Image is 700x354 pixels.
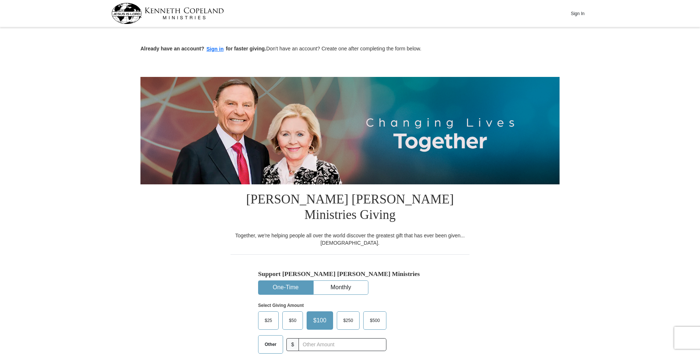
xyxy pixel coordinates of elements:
span: $50 [285,315,300,326]
div: Together, we're helping people all over the world discover the greatest gift that has ever been g... [231,232,469,247]
p: Don't have an account? Create one after completing the form below. [140,45,560,53]
button: One-Time [258,281,313,294]
button: Monthly [314,281,368,294]
button: Sign in [204,45,226,53]
strong: Already have an account? for faster giving. [140,46,266,52]
h1: [PERSON_NAME] [PERSON_NAME] Ministries Giving [231,184,469,232]
strong: Select Giving Amount [258,303,304,308]
span: $100 [310,315,330,326]
span: $25 [261,315,276,326]
h5: Support [PERSON_NAME] [PERSON_NAME] Ministries [258,270,442,278]
span: $ [286,338,299,351]
span: $250 [340,315,357,326]
span: $500 [366,315,383,326]
button: Sign In [567,8,589,19]
input: Other Amount [299,338,386,351]
img: kcm-header-logo.svg [111,3,224,24]
span: Other [261,339,280,350]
